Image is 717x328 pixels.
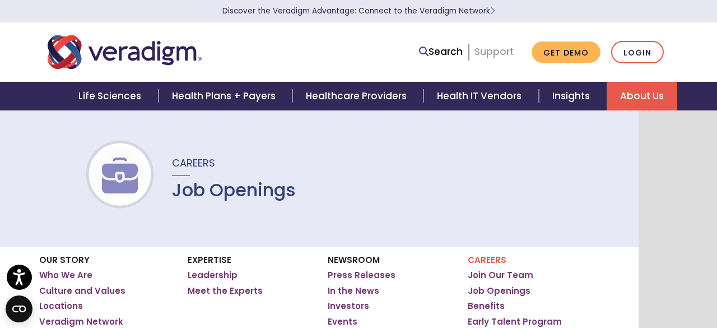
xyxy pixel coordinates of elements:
a: Search [419,44,463,59]
a: Health IT Vendors [423,82,538,110]
a: Benefits [468,301,505,312]
a: Who We Are [39,270,92,281]
a: In the News [328,285,379,297]
span: Careers [172,156,215,170]
a: Locations [39,301,83,312]
img: Veradigm logo [48,34,202,71]
a: Culture and Values [39,285,125,297]
a: Healthcare Providers [292,82,423,110]
a: Discover the Veradigm Advantage: Connect to the Veradigm NetworkLearn More [222,6,495,16]
a: Health Plans + Payers [159,82,292,110]
button: Open CMP widget [6,295,32,322]
h1: Job Openings [172,179,296,201]
a: Veradigm Network [39,316,123,327]
a: Join Our Team [468,270,533,281]
a: Leadership [188,270,238,281]
a: Login [611,41,664,64]
span: Learn More [490,6,495,16]
a: Job Openings [468,285,530,297]
a: Get Demo [532,41,600,63]
a: Investors [328,301,369,312]
a: Meet the Experts [188,285,263,297]
a: Insights [539,82,607,110]
a: Events [328,316,357,327]
a: Support [474,45,514,58]
a: Press Releases [328,270,395,281]
a: Early Talent Program [468,316,562,327]
a: Life Sciences [65,82,158,110]
a: About Us [607,82,677,110]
